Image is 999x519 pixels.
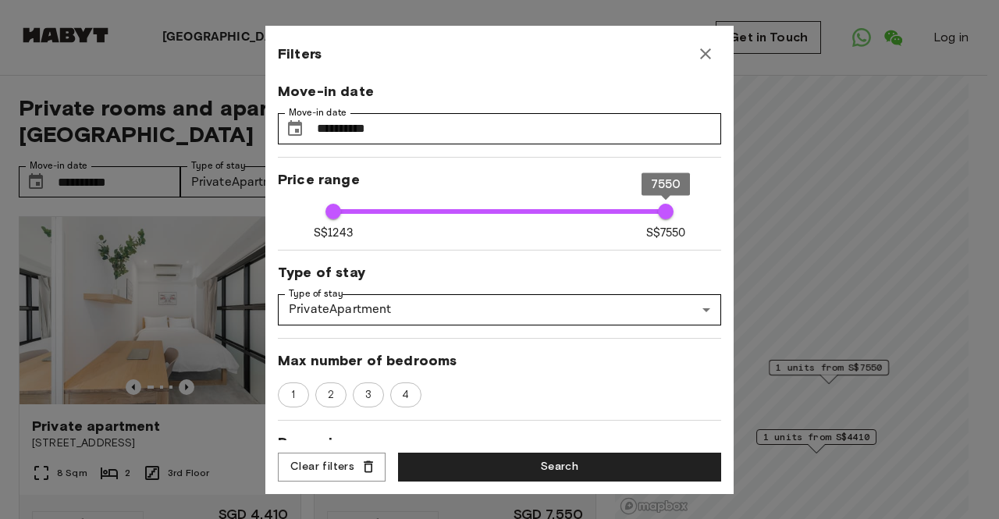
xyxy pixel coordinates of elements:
[278,170,721,189] span: Price range
[283,387,304,403] span: 1
[315,382,347,407] div: 2
[646,225,686,241] span: S$7550
[319,387,343,403] span: 2
[314,225,353,241] span: S$1243
[651,176,681,190] span: 7550
[398,453,721,482] button: Search
[278,294,721,325] div: PrivateApartment
[393,387,418,403] span: 4
[278,382,309,407] div: 1
[353,382,384,407] div: 3
[279,113,311,144] button: Choose date, selected date is 9 Nov 2025
[390,382,421,407] div: 4
[278,82,721,101] span: Move-in date
[278,44,322,63] span: Filters
[278,453,386,482] button: Clear filters
[289,106,347,119] label: Move-in date
[289,287,343,300] label: Type of stay
[278,351,721,370] span: Max number of bedrooms
[357,387,380,403] span: 3
[278,263,721,282] span: Type of stay
[278,433,721,452] span: Room size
